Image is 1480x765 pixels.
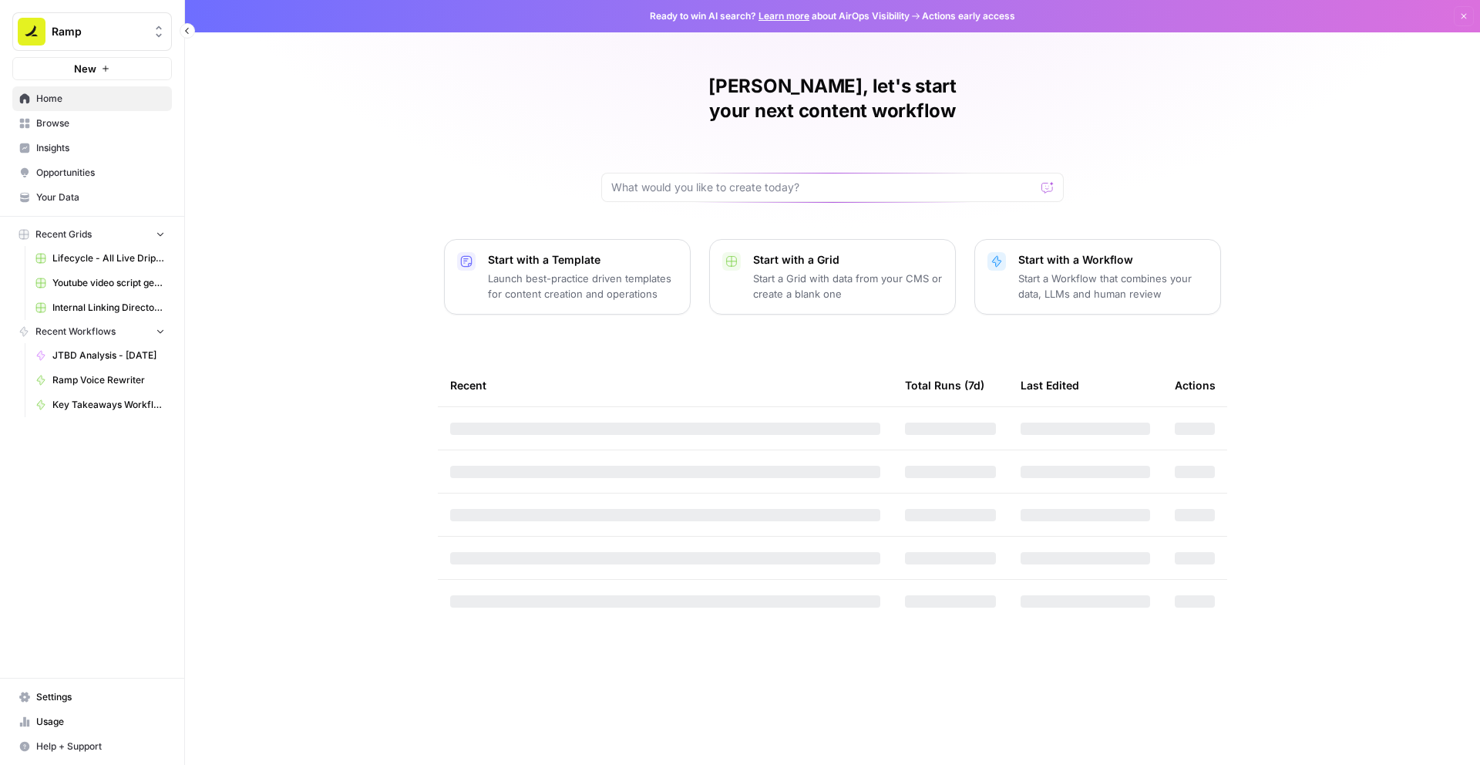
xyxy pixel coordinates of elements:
span: Home [36,92,165,106]
button: Start with a GridStart a Grid with data from your CMS or create a blank one [709,239,956,315]
p: Start with a Grid [753,252,943,268]
p: Start a Grid with data from your CMS or create a blank one [753,271,943,302]
input: What would you like to create today? [611,180,1035,195]
span: Usage [36,715,165,729]
a: Insights [12,136,172,160]
span: Opportunities [36,166,165,180]
a: Usage [12,709,172,734]
span: Browse [36,116,165,130]
span: Internal Linking Directory Grid [52,301,165,315]
img: Ramp Logo [18,18,45,45]
a: Learn more [758,10,809,22]
a: Your Data [12,185,172,210]
a: Home [12,86,172,111]
span: Your Data [36,190,165,204]
div: Recent [450,364,880,406]
button: Help + Support [12,734,172,759]
button: Start with a WorkflowStart a Workflow that combines your data, LLMs and human review [974,239,1221,315]
span: Ready to win AI search? about AirOps Visibility [650,9,910,23]
button: Start with a TemplateLaunch best-practice driven templates for content creation and operations [444,239,691,315]
span: Ramp [52,24,145,39]
span: JTBD Analysis - [DATE] [52,349,165,362]
a: Key Takeaways Workflow [29,393,172,417]
a: Ramp Voice Rewriter [29,368,172,393]
button: Recent Grids [12,223,172,246]
span: Key Takeaways Workflow [52,398,165,412]
span: Settings [36,690,165,704]
p: Start with a Workflow [1018,252,1208,268]
button: Workspace: Ramp [12,12,172,51]
a: Browse [12,111,172,136]
div: Actions [1175,364,1216,406]
a: Internal Linking Directory Grid [29,295,172,320]
a: Lifecycle - All Live Drip Data [29,246,172,271]
a: Opportunities [12,160,172,185]
div: Last Edited [1021,364,1079,406]
h1: [PERSON_NAME], let's start your next content workflow [601,74,1064,123]
p: Launch best-practice driven templates for content creation and operations [488,271,678,302]
a: Youtube video script generator [29,271,172,295]
button: New [12,57,172,80]
span: Recent Workflows [35,325,116,339]
span: Ramp Voice Rewriter [52,373,165,387]
span: Actions early access [922,9,1015,23]
a: JTBD Analysis - [DATE] [29,343,172,368]
span: New [74,61,96,76]
div: Total Runs (7d) [905,364,984,406]
button: Recent Workflows [12,320,172,343]
p: Start with a Template [488,252,678,268]
a: Settings [12,685,172,709]
span: Youtube video script generator [52,276,165,290]
span: Help + Support [36,740,165,753]
span: Lifecycle - All Live Drip Data [52,251,165,265]
span: Insights [36,141,165,155]
span: Recent Grids [35,227,92,241]
p: Start a Workflow that combines your data, LLMs and human review [1018,271,1208,302]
